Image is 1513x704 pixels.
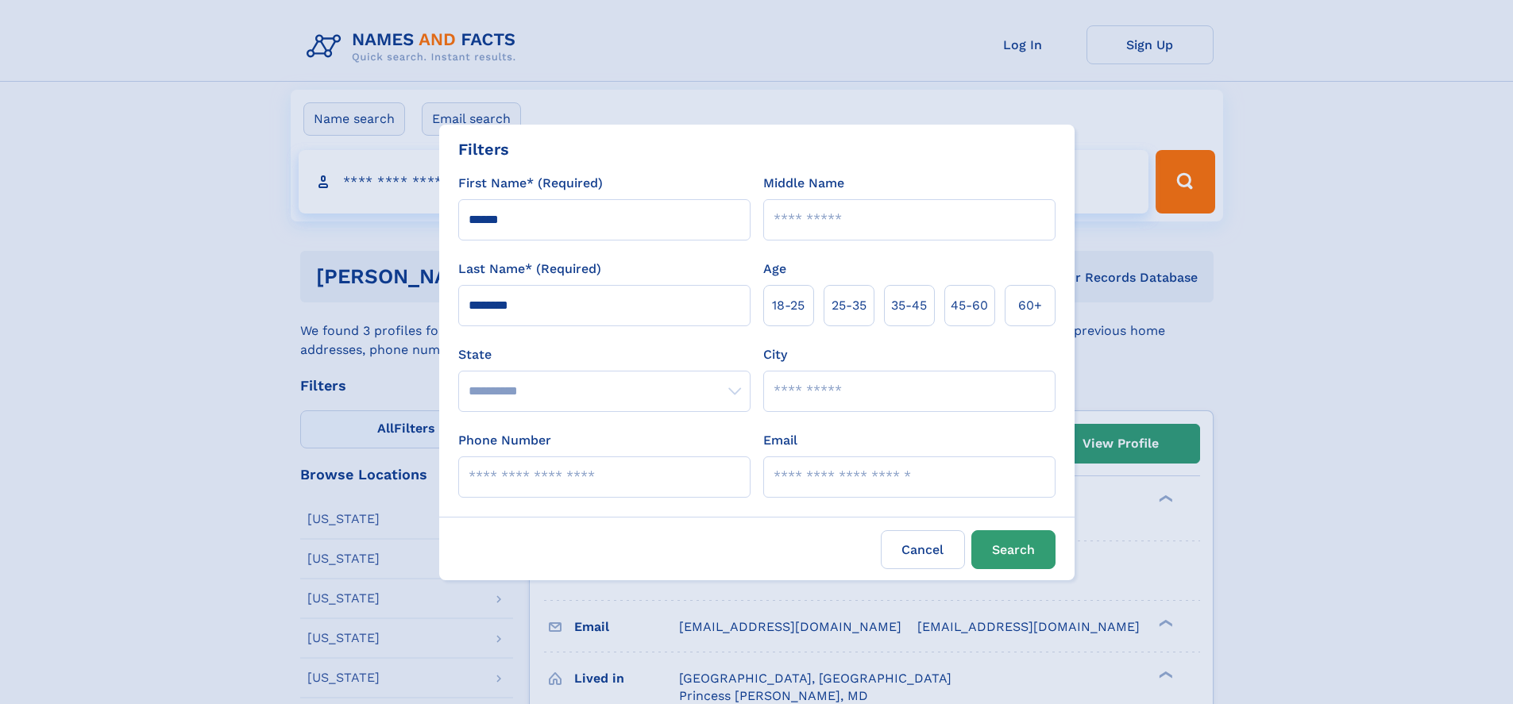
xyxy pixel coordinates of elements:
[763,174,844,193] label: Middle Name
[772,296,805,315] span: 18‑25
[458,137,509,161] div: Filters
[763,260,786,279] label: Age
[458,431,551,450] label: Phone Number
[951,296,988,315] span: 45‑60
[458,345,751,364] label: State
[832,296,867,315] span: 25‑35
[763,431,797,450] label: Email
[763,345,787,364] label: City
[971,530,1056,569] button: Search
[458,260,601,279] label: Last Name* (Required)
[891,296,927,315] span: 35‑45
[1018,296,1042,315] span: 60+
[458,174,603,193] label: First Name* (Required)
[881,530,965,569] label: Cancel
